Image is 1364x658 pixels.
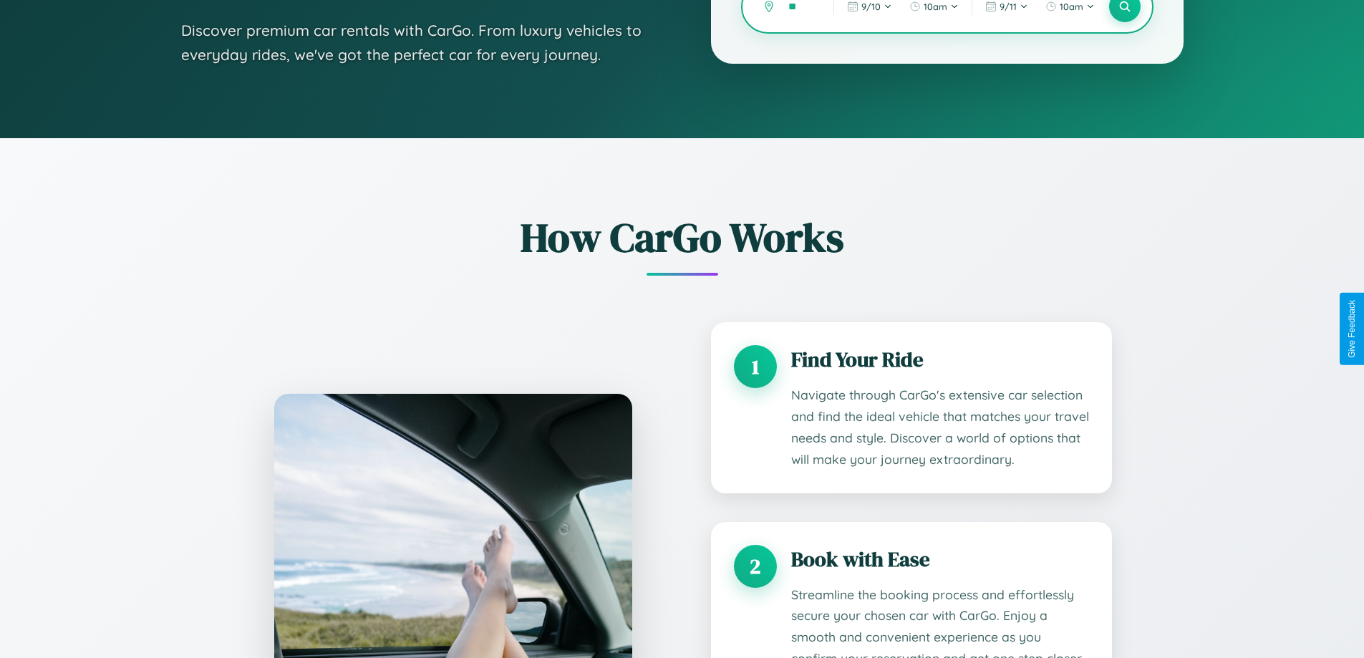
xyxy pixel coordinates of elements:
[791,545,1089,574] h3: Book with Ease
[924,1,947,12] span: 10am
[1060,1,1083,12] span: 10am
[253,210,1112,265] h2: How CarGo Works
[861,1,881,12] span: 9 / 10
[734,345,777,388] div: 1
[734,545,777,588] div: 2
[1347,300,1357,358] div: Give Feedback
[791,384,1089,470] p: Navigate through CarGo's extensive car selection and find the ideal vehicle that matches your tra...
[181,19,654,67] p: Discover premium car rentals with CarGo. From luxury vehicles to everyday rides, we've got the pe...
[791,345,1089,374] h3: Find Your Ride
[1000,1,1017,12] span: 9 / 11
